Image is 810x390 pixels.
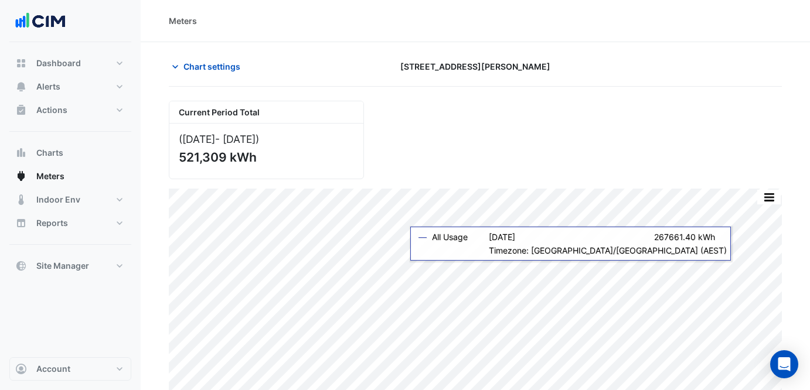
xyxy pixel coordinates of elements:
button: More Options [757,190,781,204]
button: Site Manager [9,254,131,278]
span: Charts [36,147,63,159]
div: Meters [169,15,197,27]
app-icon: Charts [15,147,27,159]
button: Account [9,357,131,381]
button: Indoor Env [9,188,131,211]
app-icon: Site Manager [15,260,27,272]
img: Company Logo [14,9,67,33]
button: Dashboard [9,52,131,75]
div: Open Intercom Messenger [770,350,798,378]
button: Meters [9,165,131,188]
app-icon: Meters [15,170,27,182]
span: Indoor Env [36,194,80,206]
span: Meters [36,170,64,182]
app-icon: Actions [15,104,27,116]
button: Chart settings [169,56,248,77]
span: Dashboard [36,57,81,69]
div: Current Period Total [169,101,363,124]
span: Alerts [36,81,60,93]
span: Reports [36,217,68,229]
button: Alerts [9,75,131,98]
span: [STREET_ADDRESS][PERSON_NAME] [400,60,550,73]
div: 521,309 kWh [179,150,352,165]
div: ([DATE] ) [179,133,354,145]
app-icon: Dashboard [15,57,27,69]
button: Charts [9,141,131,165]
span: Actions [36,104,67,116]
span: Site Manager [36,260,89,272]
app-icon: Alerts [15,81,27,93]
button: Actions [9,98,131,122]
span: Account [36,363,70,375]
span: Chart settings [183,60,240,73]
app-icon: Indoor Env [15,194,27,206]
button: Reports [9,211,131,235]
app-icon: Reports [15,217,27,229]
span: - [DATE] [215,133,256,145]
